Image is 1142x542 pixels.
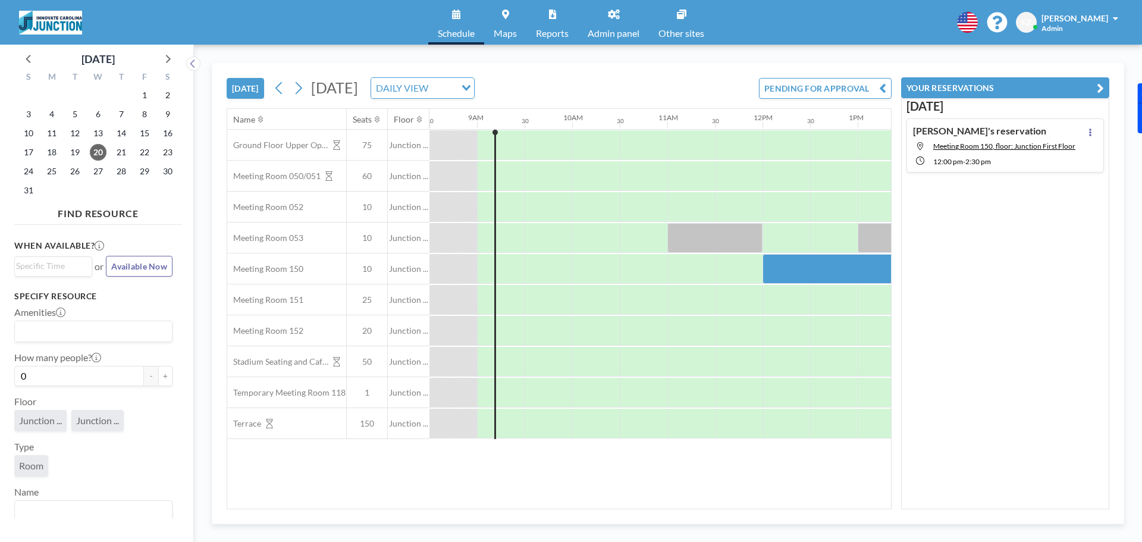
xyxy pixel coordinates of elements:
span: [PERSON_NAME] [1041,13,1108,23]
span: Junction ... [388,264,429,274]
div: Search for option [371,78,474,98]
div: F [133,70,156,86]
div: 1PM [849,113,864,122]
h3: [DATE] [906,99,1104,114]
span: Junction ... [388,202,429,212]
span: Stadium Seating and Cafe area [227,356,328,367]
span: Tuesday, August 19, 2025 [67,144,83,161]
div: Search for option [15,501,172,521]
span: Meeting Room 053 [227,233,303,243]
div: Name [233,114,255,125]
div: T [64,70,87,86]
img: organization-logo [19,11,82,35]
span: Junction ... [19,415,62,427]
div: 30 [712,117,719,125]
span: Junction ... [388,418,429,429]
span: Saturday, August 9, 2025 [159,106,176,123]
div: 12PM [754,113,773,122]
div: 30 [807,117,814,125]
span: Tuesday, August 26, 2025 [67,163,83,180]
span: Wednesday, August 27, 2025 [90,163,106,180]
div: Search for option [15,257,92,275]
button: YOUR RESERVATIONS [901,77,1109,98]
span: Junction ... [388,356,429,367]
span: 12:00 PM [933,157,963,166]
span: Thursday, August 14, 2025 [113,125,130,142]
input: Search for option [16,503,165,519]
span: Tuesday, August 12, 2025 [67,125,83,142]
h4: [PERSON_NAME]'s reservation [913,125,1046,137]
span: Sunday, August 31, 2025 [20,182,37,199]
span: Tuesday, August 5, 2025 [67,106,83,123]
span: Available Now [111,261,167,271]
span: Wednesday, August 13, 2025 [90,125,106,142]
label: Amenities [14,306,65,318]
span: Junction ... [76,415,119,427]
span: 25 [347,295,387,305]
span: Friday, August 8, 2025 [136,106,153,123]
div: 30 [617,117,624,125]
div: Search for option [15,321,172,342]
span: Friday, August 22, 2025 [136,144,153,161]
span: Junction ... [388,140,429,151]
input: Search for option [432,80,454,96]
span: Sunday, August 10, 2025 [20,125,37,142]
div: 9AM [468,113,484,122]
span: 50 [347,356,387,367]
span: Saturday, August 23, 2025 [159,144,176,161]
span: FZ [1021,17,1031,28]
span: 60 [347,171,387,181]
div: 30 [426,117,434,125]
span: Meeting Room 150 [227,264,303,274]
span: Thursday, August 28, 2025 [113,163,130,180]
label: How many people? [14,352,101,364]
h3: Specify resource [14,291,172,302]
span: Terrace [227,418,261,429]
span: Monday, August 4, 2025 [43,106,60,123]
span: 10 [347,202,387,212]
span: Schedule [438,29,475,38]
div: S [17,70,40,86]
span: Other sites [658,29,704,38]
button: Available Now [106,256,172,277]
span: Friday, August 15, 2025 [136,125,153,142]
div: M [40,70,64,86]
span: Wednesday, August 20, 2025 [90,144,106,161]
span: Sunday, August 3, 2025 [20,106,37,123]
span: 1 [347,387,387,398]
span: Saturday, August 16, 2025 [159,125,176,142]
span: Junction ... [388,325,429,336]
div: Floor [394,114,414,125]
span: Thursday, August 7, 2025 [113,106,130,123]
span: Room [19,460,43,472]
span: Reports [536,29,569,38]
span: Sunday, August 17, 2025 [20,144,37,161]
div: S [156,70,179,86]
span: Monday, August 25, 2025 [43,163,60,180]
span: 10 [347,264,387,274]
div: 10AM [563,113,583,122]
span: Saturday, August 30, 2025 [159,163,176,180]
span: Junction ... [388,171,429,181]
span: Admin [1041,24,1063,33]
span: Friday, August 1, 2025 [136,87,153,104]
span: Thursday, August 21, 2025 [113,144,130,161]
span: Ground Floor Upper Open Area [227,140,328,151]
label: Name [14,486,39,498]
span: 75 [347,140,387,151]
span: Monday, August 18, 2025 [43,144,60,161]
button: + [158,366,172,386]
span: 20 [347,325,387,336]
span: Meeting Room 050/051 [227,171,321,181]
button: - [144,366,158,386]
span: Wednesday, August 6, 2025 [90,106,106,123]
div: 30 [522,117,529,125]
span: DAILY VIEW [374,80,431,96]
span: Junction ... [388,295,429,305]
span: 2:30 PM [965,157,991,166]
div: Seats [353,114,372,125]
span: Friday, August 29, 2025 [136,163,153,180]
span: Junction ... [388,233,429,243]
span: Saturday, August 2, 2025 [159,87,176,104]
span: [DATE] [311,79,358,96]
